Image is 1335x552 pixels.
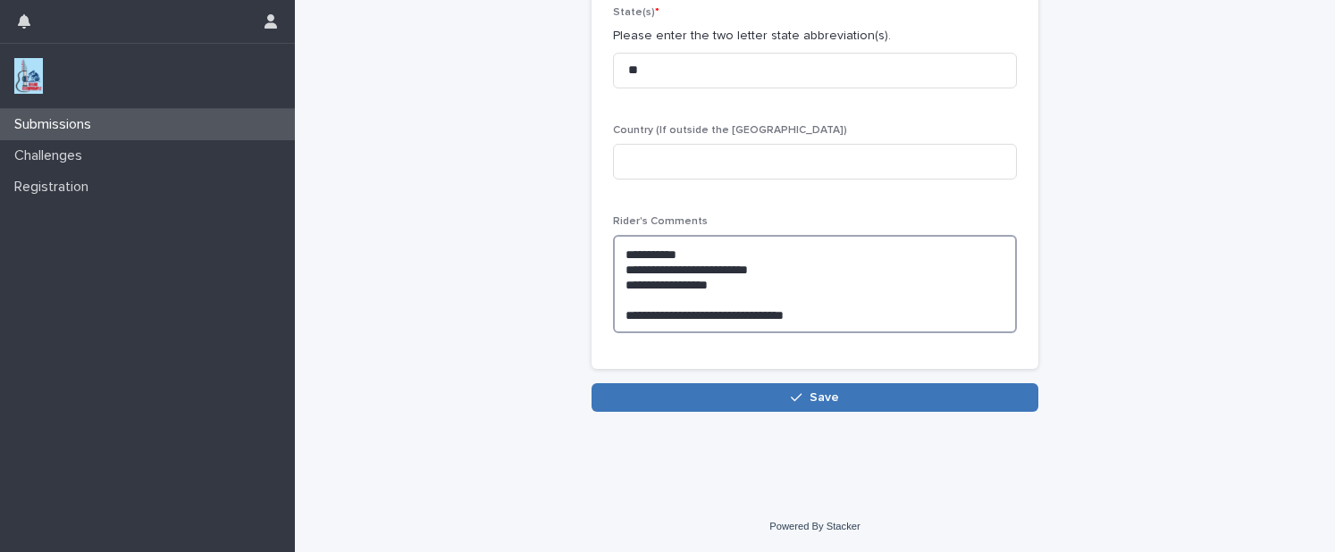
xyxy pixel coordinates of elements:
[613,27,1017,46] p: Please enter the two letter state abbreviation(s).
[7,179,103,196] p: Registration
[613,7,659,18] span: State(s)
[613,216,708,227] span: Rider's Comments
[7,116,105,133] p: Submissions
[592,383,1038,412] button: Save
[14,58,43,94] img: jxsLJbdS1eYBI7rVAS4p
[810,391,839,404] span: Save
[7,147,97,164] p: Challenges
[613,125,847,136] span: Country (If outside the [GEOGRAPHIC_DATA])
[769,521,860,531] a: Powered By Stacker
